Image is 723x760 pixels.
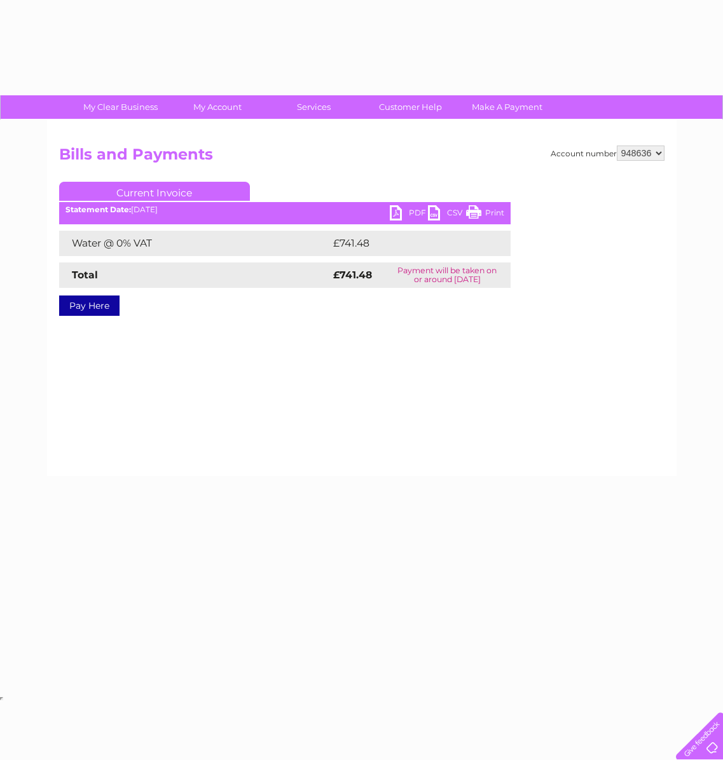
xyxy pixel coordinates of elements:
strong: Total [72,269,98,281]
h2: Bills and Payments [59,146,664,170]
td: Water @ 0% VAT [59,231,330,256]
a: Services [261,95,366,119]
div: [DATE] [59,205,511,214]
a: Make A Payment [455,95,560,119]
a: CSV [428,205,466,224]
div: Account number [551,146,664,161]
a: Print [466,205,504,224]
a: Customer Help [358,95,463,119]
a: My Account [165,95,270,119]
a: Pay Here [59,295,120,316]
td: Payment will be taken on or around [DATE] [384,262,511,288]
strong: £741.48 [333,269,372,281]
a: Current Invoice [59,182,250,201]
b: Statement Date: [65,205,131,214]
td: £741.48 [330,231,487,256]
a: PDF [390,205,428,224]
a: My Clear Business [68,95,173,119]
